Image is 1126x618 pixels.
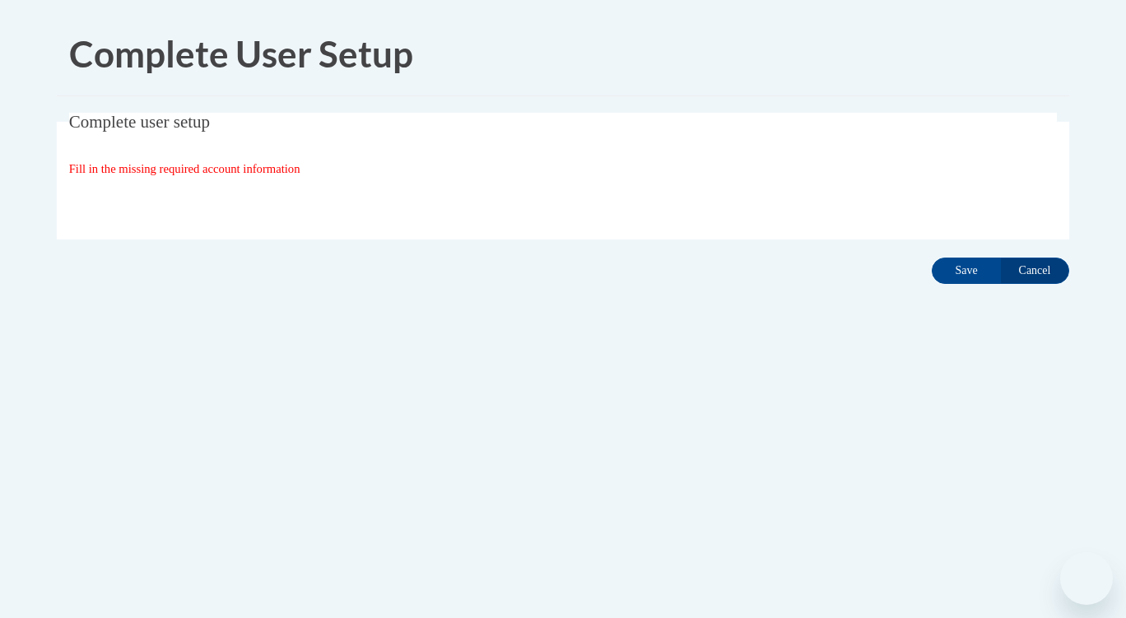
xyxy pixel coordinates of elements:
span: Fill in the missing required account information [69,162,300,175]
iframe: Button to launch messaging window [1060,552,1113,605]
input: Save [932,258,1001,284]
input: Cancel [1000,258,1069,284]
span: Complete User Setup [69,32,413,75]
span: Complete user setup [69,112,210,132]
